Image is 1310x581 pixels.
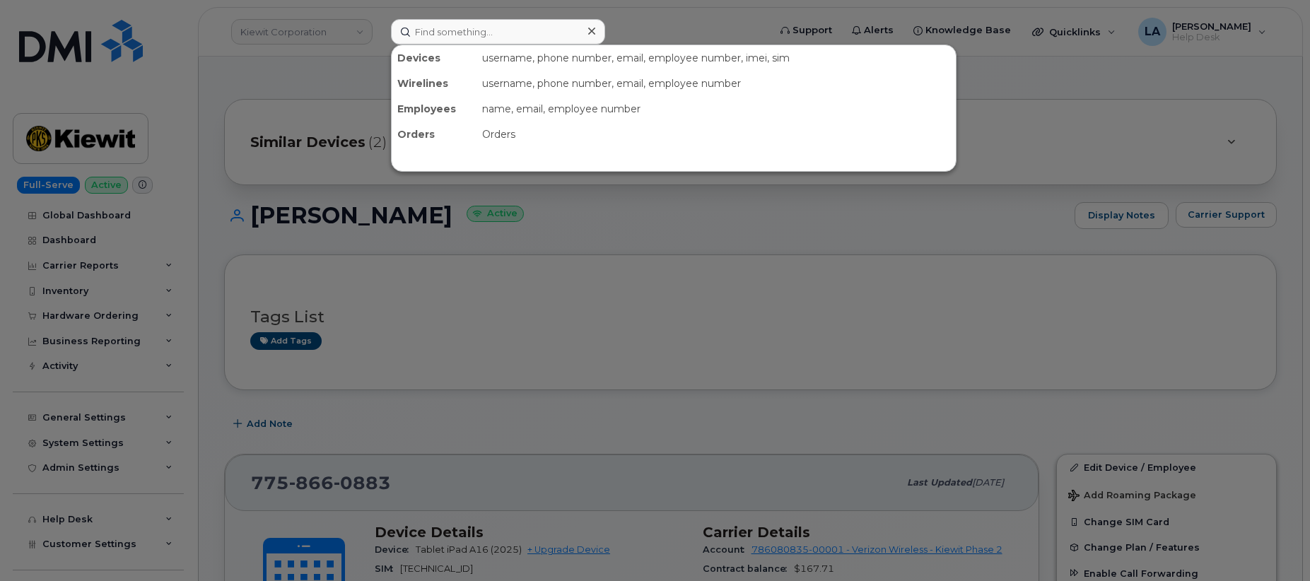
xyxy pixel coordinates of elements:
[476,122,956,147] div: Orders
[1248,520,1299,570] iframe: Messenger Launcher
[476,45,956,71] div: username, phone number, email, employee number, imei, sim
[476,96,956,122] div: name, email, employee number
[392,71,476,96] div: Wirelines
[392,45,476,71] div: Devices
[392,122,476,147] div: Orders
[392,96,476,122] div: Employees
[476,71,956,96] div: username, phone number, email, employee number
